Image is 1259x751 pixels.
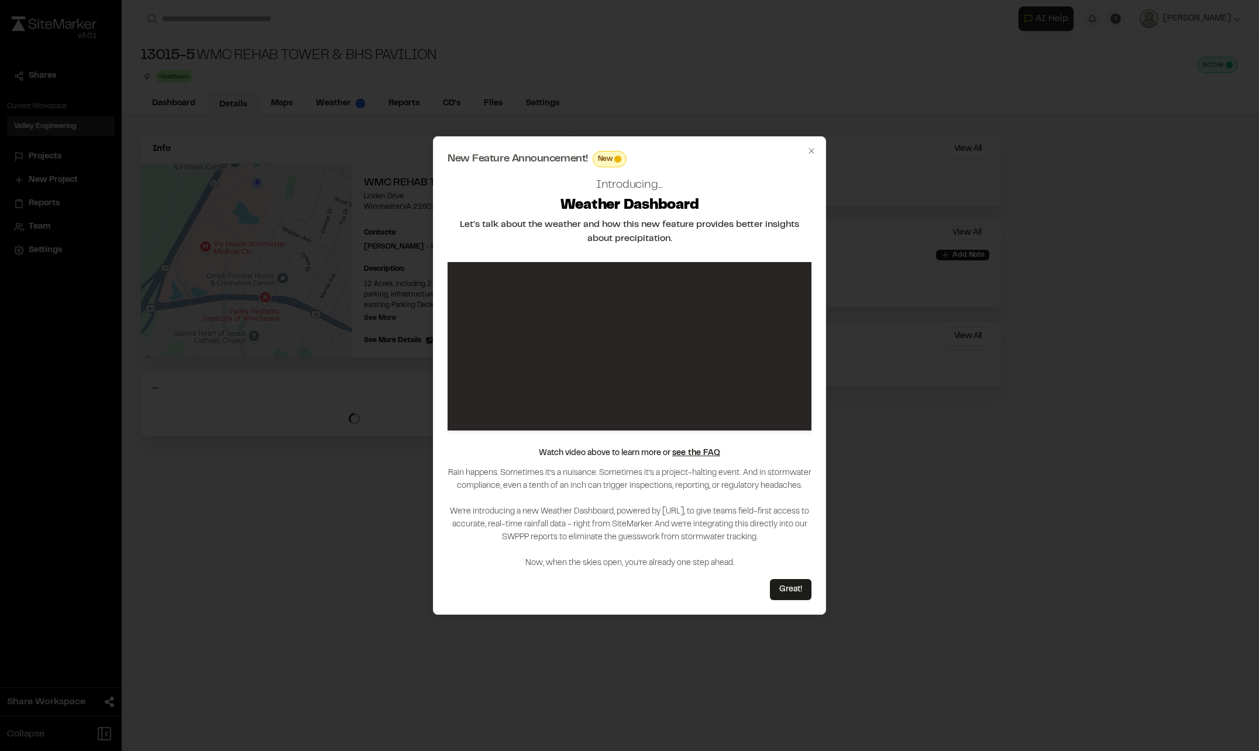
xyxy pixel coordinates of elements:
a: see the FAQ [672,450,720,457]
button: Great! [770,579,811,600]
p: Rain happens. Sometimes it’s a nuisance. Sometimes it’s a project-halting event. And in stormwate... [448,467,811,570]
h2: Let's talk about the weather and how this new feature provides better insights about precipitation. [448,218,811,246]
span: New [598,154,613,164]
div: This feature is brand new! Enjoy! [593,151,627,167]
p: Watch video above to learn more or [539,447,720,460]
span: New Feature Announcement! [448,154,588,164]
span: This feature is brand new! Enjoy! [614,156,621,163]
h2: Weather Dashboard [560,197,699,215]
h2: Introducing... [596,177,663,194]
